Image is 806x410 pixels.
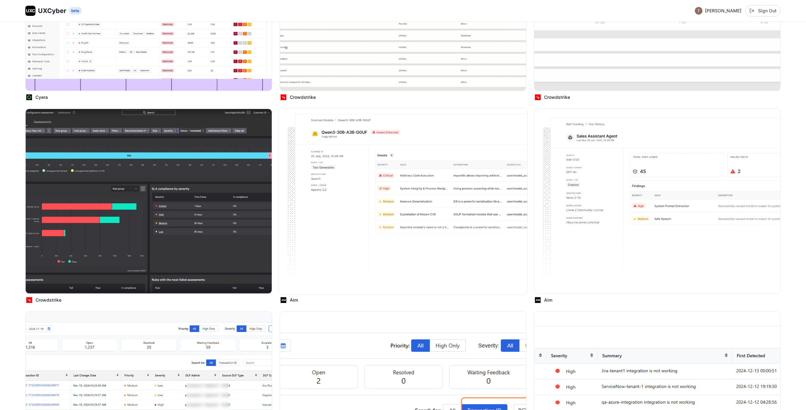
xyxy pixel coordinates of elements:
[544,297,552,303] p: Aim
[280,94,287,101] img: Crowdstrike logo
[544,94,570,100] p: Crowdstrike
[534,109,780,293] img: Image from AIM
[279,108,527,294] img: Image from AIM
[745,5,781,16] button: Sign Out
[534,94,541,101] img: Crowdstrike logo
[25,6,82,16] a: UXCUXCyberbeta
[695,7,702,15] img: Profile
[26,8,35,14] span: UXC
[35,94,48,100] p: Cyera
[69,7,82,15] span: beta
[35,297,61,303] p: Crowdstrike
[280,297,287,304] img: Aim logo
[38,6,66,15] span: UXCyber
[534,297,541,304] img: Aim logo
[26,94,33,101] img: Cyera logo
[26,297,33,304] img: Crowdstrike logo
[290,94,316,100] p: Crowdstrike
[290,297,298,303] p: Aim
[705,8,741,14] span: [PERSON_NAME]
[26,109,272,293] img: Image from Crowdstrike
